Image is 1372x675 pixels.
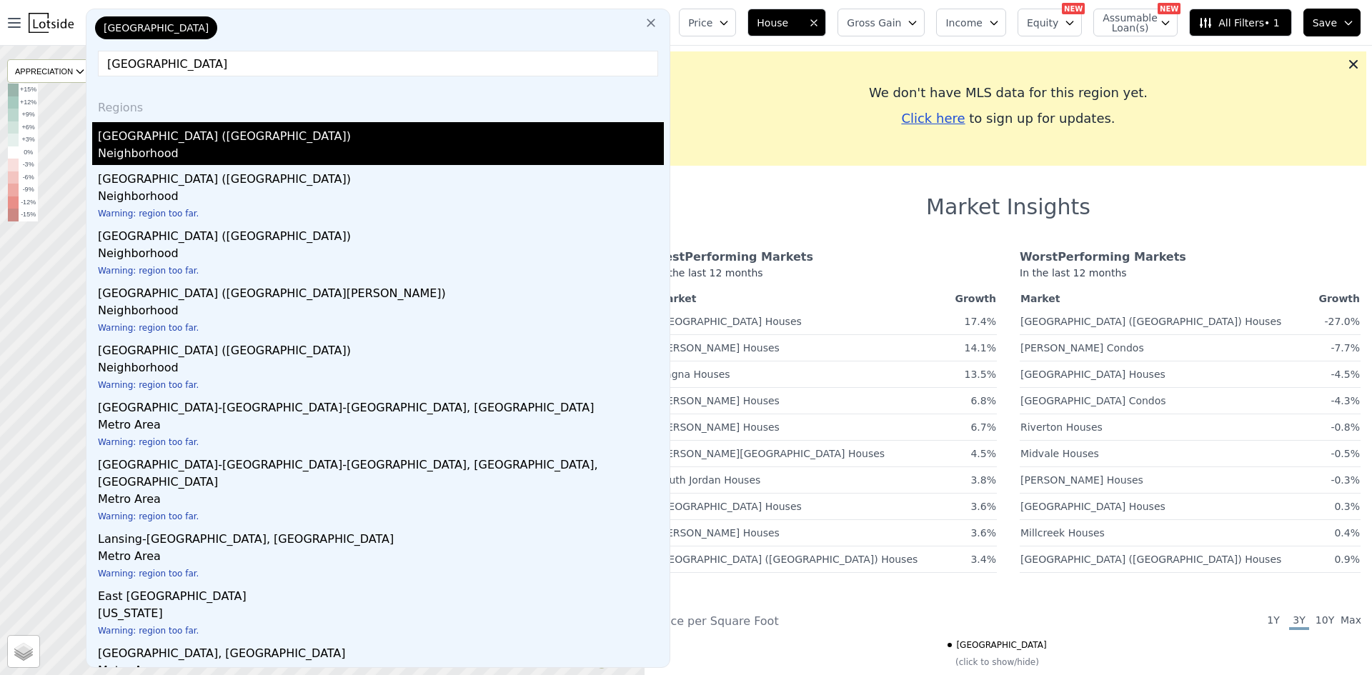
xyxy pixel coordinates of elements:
[98,359,664,379] div: Neighborhood
[1334,527,1360,539] span: 0.4%
[19,184,38,196] td: -9%
[1324,316,1360,327] span: -27.0%
[98,582,664,605] div: East [GEOGRAPHIC_DATA]
[98,188,664,208] div: Neighborhood
[1331,421,1360,433] span: -0.8%
[98,416,664,436] div: Metro Area
[1198,16,1279,30] span: All Filters • 1
[1303,9,1361,36] button: Save
[1289,613,1309,630] span: 3Y
[1331,342,1360,354] span: -7.7%
[1315,613,1335,630] span: 10Y
[98,568,664,582] div: Warning: region too far.
[657,495,802,514] a: [GEOGRAPHIC_DATA] Houses
[965,369,996,380] span: 13.5%
[657,469,760,487] a: South Jordan Houses
[970,554,996,565] span: 3.4%
[837,9,925,36] button: Gross Gain
[1020,249,1361,266] div: Worst Performing Markets
[662,109,1355,129] div: to sign up for updates.
[926,194,1090,220] h1: Market Insights
[98,491,664,511] div: Metro Area
[1313,289,1361,309] th: Growth
[757,16,802,30] span: House
[970,501,996,512] span: 3.6%
[98,245,664,265] div: Neighborhood
[98,639,664,662] div: [GEOGRAPHIC_DATA], [GEOGRAPHIC_DATA]
[1020,389,1166,408] a: [GEOGRAPHIC_DATA] Condos
[92,88,664,122] div: Regions
[1020,469,1143,487] a: [PERSON_NAME] Houses
[949,289,997,309] th: Growth
[98,625,664,639] div: Warning: region too far.
[1093,9,1178,36] button: Assumable Loan(s)
[1018,9,1082,36] button: Equity
[98,51,658,76] input: Enter another location
[98,525,664,548] div: Lansing-[GEOGRAPHIC_DATA], [GEOGRAPHIC_DATA]
[1103,13,1148,33] span: Assumable Loan(s)
[656,289,949,309] th: Market
[19,171,38,184] td: -6%
[98,322,664,336] div: Warning: region too far.
[656,249,997,266] div: Best Performing Markets
[965,342,996,354] span: 14.1%
[19,96,38,109] td: +12%
[98,605,664,625] div: [US_STATE]
[19,159,38,171] td: -3%
[657,336,780,355] a: [PERSON_NAME] Houses
[104,21,209,35] span: [GEOGRAPHIC_DATA]
[19,109,38,121] td: +9%
[936,9,1006,36] button: Income
[657,310,802,329] a: [GEOGRAPHIC_DATA] Houses
[98,302,664,322] div: Neighborhood
[1062,3,1085,14] div: NEW
[1020,310,1281,329] a: [GEOGRAPHIC_DATA] ([GEOGRAPHIC_DATA]) Houses
[657,416,780,434] a: [PERSON_NAME] Houses
[98,279,664,302] div: [GEOGRAPHIC_DATA] ([GEOGRAPHIC_DATA][PERSON_NAME])
[98,265,664,279] div: Warning: region too far.
[1020,495,1165,514] a: [GEOGRAPHIC_DATA] Houses
[1313,16,1337,30] span: Save
[29,13,74,33] img: Lotside
[662,83,1355,103] div: We don't have MLS data for this region yet.
[901,111,965,126] span: Click here
[656,266,997,289] div: In the last 12 months
[98,394,664,416] div: [GEOGRAPHIC_DATA]-[GEOGRAPHIC_DATA]-[GEOGRAPHIC_DATA], [GEOGRAPHIC_DATA]
[1020,266,1361,289] div: In the last 12 months
[1020,289,1313,309] th: Market
[98,165,664,188] div: [GEOGRAPHIC_DATA] ([GEOGRAPHIC_DATA])
[956,639,1046,651] span: [GEOGRAPHIC_DATA]
[1331,474,1360,486] span: -0.3%
[657,521,780,540] a: [PERSON_NAME] Houses
[646,656,1348,668] div: (click to show/hide)
[970,474,996,486] span: 3.8%
[970,448,996,459] span: 4.5%
[945,16,983,30] span: Income
[98,436,664,451] div: Warning: region too far.
[1263,613,1283,630] span: 1Y
[7,59,91,83] div: APPRECIATION
[98,222,664,245] div: [GEOGRAPHIC_DATA] ([GEOGRAPHIC_DATA])
[98,451,664,491] div: [GEOGRAPHIC_DATA]-[GEOGRAPHIC_DATA]-[GEOGRAPHIC_DATA], [GEOGRAPHIC_DATA], [GEOGRAPHIC_DATA]
[1341,613,1361,630] span: Max
[8,636,39,667] a: Layers
[747,9,826,36] button: House
[1334,501,1360,512] span: 0.3%
[688,16,712,30] span: Price
[657,389,780,408] a: [PERSON_NAME] Houses
[970,421,996,433] span: 6.7%
[657,363,730,381] a: Magna Houses
[1331,369,1360,380] span: -4.5%
[19,121,38,134] td: +6%
[98,511,664,525] div: Warning: region too far.
[1158,3,1180,14] div: NEW
[1020,363,1165,381] a: [GEOGRAPHIC_DATA] Houses
[1020,521,1105,540] a: Millcreek Houses
[19,134,38,146] td: +3%
[98,336,664,359] div: [GEOGRAPHIC_DATA] ([GEOGRAPHIC_DATA])
[19,146,38,159] td: 0%
[1331,448,1360,459] span: -0.5%
[1020,416,1103,434] a: Riverton Houses
[965,316,996,327] span: 17.4%
[1189,9,1291,36] button: All Filters• 1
